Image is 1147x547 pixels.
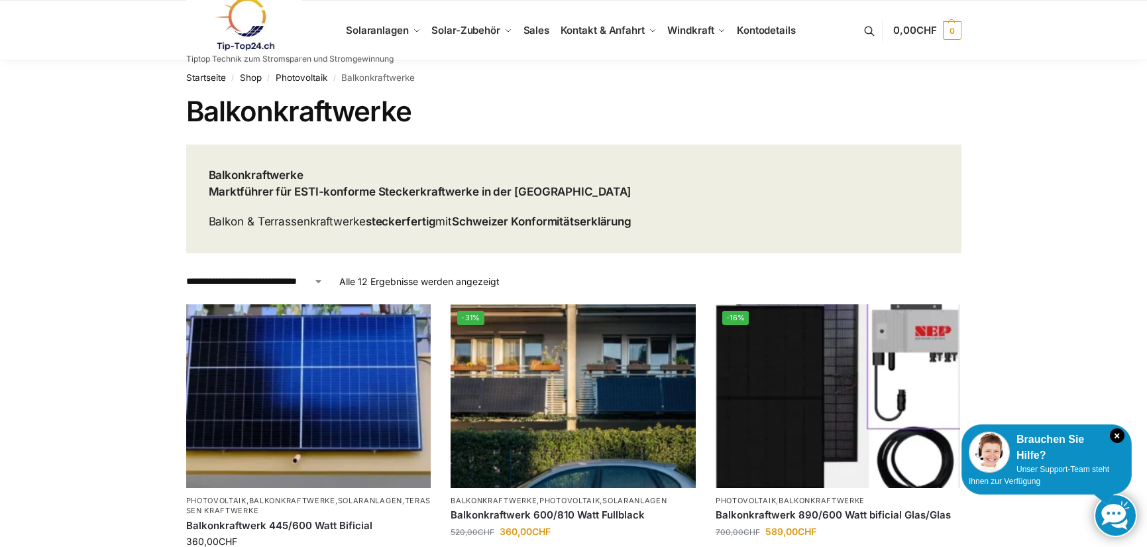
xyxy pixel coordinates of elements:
[186,496,246,505] a: Photovoltaik
[716,304,961,488] a: -16%Bificiales Hochleistungsmodul
[276,72,327,83] a: Photovoltaik
[716,496,961,506] p: ,
[452,215,631,228] strong: Schweizer Konformitätserklärung
[366,215,436,228] strong: steckerfertig
[186,519,431,532] a: Balkonkraftwerk 445/600 Watt Bificial
[346,24,409,36] span: Solaranlagen
[451,304,696,488] a: -31%2 Balkonkraftwerke
[779,496,865,505] a: Balkonkraftwerke
[186,304,431,488] img: Solaranlage für den kleinen Balkon
[893,24,936,36] span: 0,00
[226,73,240,84] span: /
[339,274,500,288] p: Alle 12 Ergebnisse werden angezeigt
[219,536,237,547] span: CHF
[943,21,961,40] span: 0
[1110,428,1124,443] i: Schließen
[716,509,961,522] a: Balkonkraftwerk 890/600 Watt bificial Glas/Glas
[716,496,776,505] a: Photovoltaik
[916,24,937,36] span: CHF
[209,185,631,198] strong: Marktführer für ESTI-konforme Steckerkraftwerke in der [GEOGRAPHIC_DATA]
[518,1,555,60] a: Sales
[451,509,696,522] a: Balkonkraftwerk 600/810 Watt Fullblack
[186,536,237,547] bdi: 360,00
[209,213,632,231] p: Balkon & Terrassenkraftwerke mit
[737,24,796,36] span: Kontodetails
[732,1,801,60] a: Kontodetails
[249,496,335,505] a: Balkonkraftwerke
[500,526,551,537] bdi: 360,00
[186,55,394,63] p: Tiptop Technik zum Stromsparen und Stromgewinnung
[186,274,323,288] select: Shop-Reihenfolge
[262,73,276,84] span: /
[426,1,518,60] a: Solar-Zubehör
[431,24,500,36] span: Solar-Zubehör
[186,496,431,515] a: Terassen Kraftwerke
[451,496,537,505] a: Balkonkraftwerke
[798,526,816,537] span: CHF
[186,95,961,128] h1: Balkonkraftwerke
[743,527,760,537] span: CHF
[186,72,226,83] a: Startseite
[186,60,961,95] nav: Breadcrumb
[532,526,551,537] span: CHF
[893,11,961,50] a: 0,00CHF 0
[602,496,667,505] a: Solaranlagen
[969,465,1109,486] span: Unser Support-Team steht Ihnen zur Verfügung
[969,432,1124,463] div: Brauchen Sie Hilfe?
[716,304,961,488] img: Bificiales Hochleistungsmodul
[667,24,714,36] span: Windkraft
[969,432,1010,473] img: Customer service
[555,1,662,60] a: Kontakt & Anfahrt
[338,496,402,505] a: Solaranlagen
[539,496,600,505] a: Photovoltaik
[209,168,303,182] strong: Balkonkraftwerke
[716,527,760,537] bdi: 700,00
[451,527,494,537] bdi: 520,00
[765,526,816,537] bdi: 589,00
[523,24,550,36] span: Sales
[451,304,696,488] img: 2 Balkonkraftwerke
[327,73,341,84] span: /
[451,496,696,506] p: , ,
[561,24,645,36] span: Kontakt & Anfahrt
[240,72,262,83] a: Shop
[186,496,431,517] p: , , ,
[478,527,494,537] span: CHF
[662,1,732,60] a: Windkraft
